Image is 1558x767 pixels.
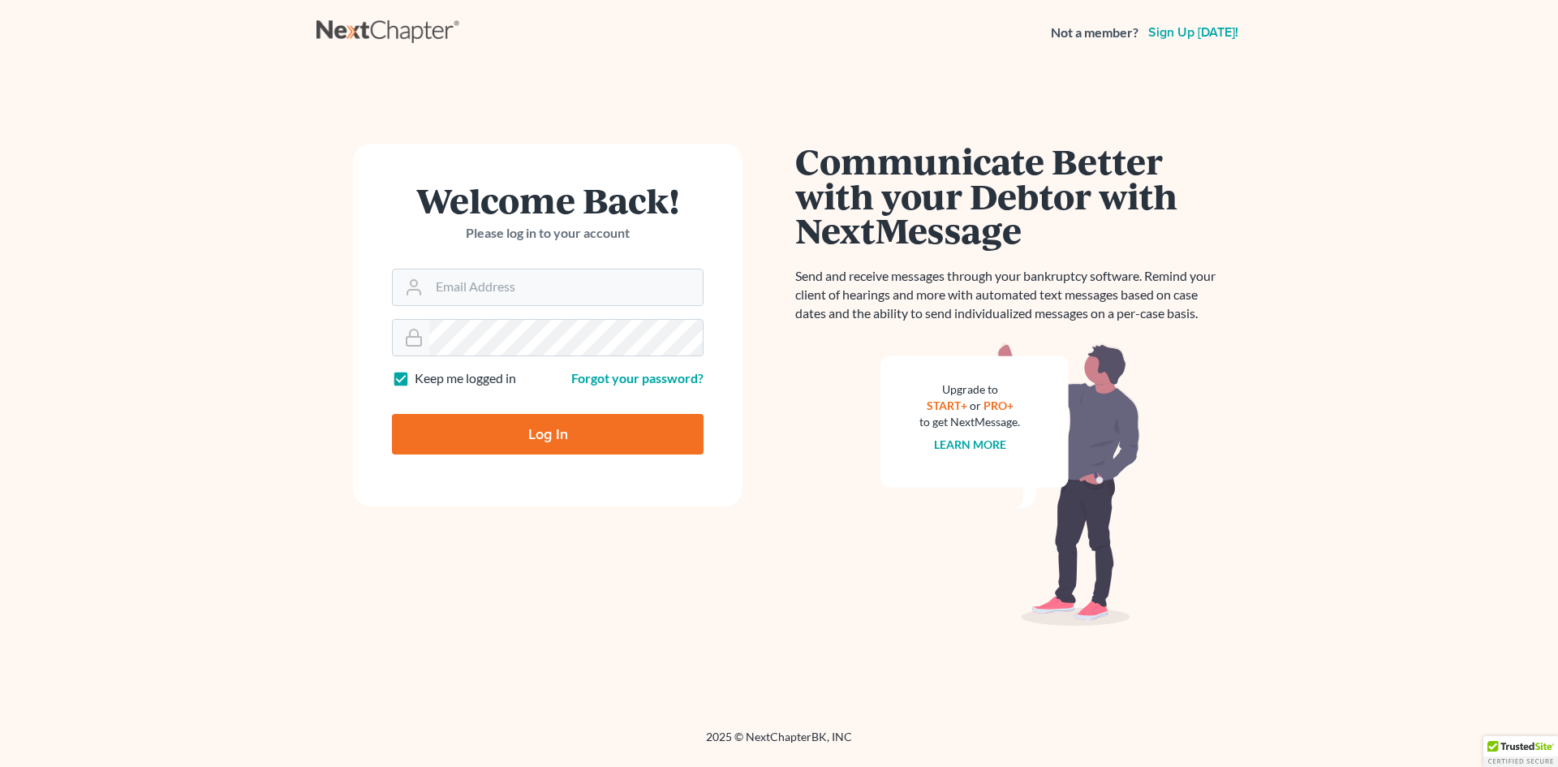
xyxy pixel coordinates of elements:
[571,370,704,386] a: Forgot your password?
[429,269,703,305] input: Email Address
[392,183,704,218] h1: Welcome Back!
[1483,736,1558,767] div: TrustedSite Certified
[983,399,1014,412] a: PRO+
[927,399,967,412] a: START+
[919,414,1020,430] div: to get NextMessage.
[880,343,1140,627] img: nextmessage_bg-59042aed3d76b12b5cd301f8e5b87938c9018125f34e5fa2b7a6b67550977c72.svg
[415,369,516,388] label: Keep me logged in
[392,414,704,455] input: Log In
[316,729,1242,758] div: 2025 © NextChapterBK, INC
[795,144,1225,248] h1: Communicate Better with your Debtor with NextMessage
[919,381,1020,398] div: Upgrade to
[795,267,1225,323] p: Send and receive messages through your bankruptcy software. Remind your client of hearings and mo...
[392,224,704,243] p: Please log in to your account
[934,437,1006,451] a: Learn more
[1145,26,1242,39] a: Sign up [DATE]!
[1051,24,1138,42] strong: Not a member?
[970,399,981,412] span: or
